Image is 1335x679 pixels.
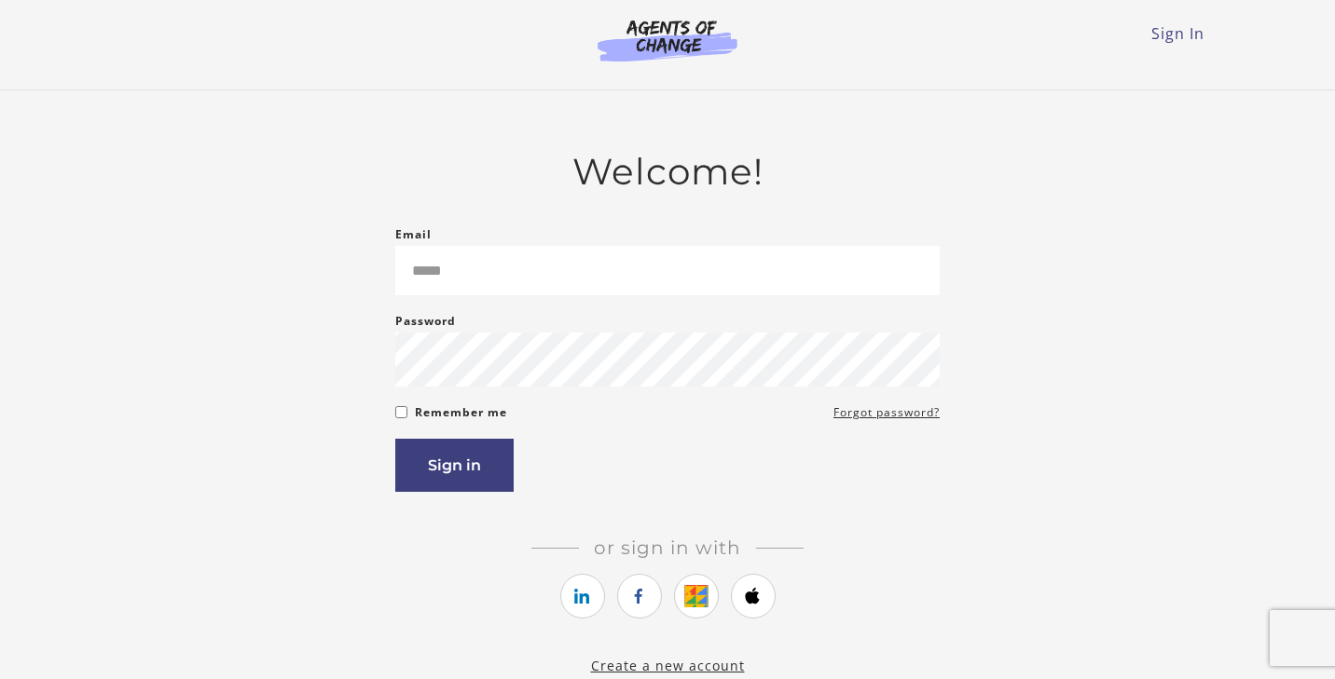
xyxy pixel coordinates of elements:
[617,574,662,618] a: https://courses.thinkific.com/users/auth/facebook?ss%5Breferral%5D=&ss%5Buser_return_to%5D=&ss%5B...
[395,224,432,246] label: Email
[579,536,756,559] span: Or sign in with
[578,19,757,61] img: Agents of Change Logo
[591,657,745,674] a: Create a new account
[395,150,940,194] h2: Welcome!
[395,310,456,333] label: Password
[833,401,940,424] a: Forgot password?
[415,401,507,424] label: Remember me
[731,574,776,618] a: https://courses.thinkific.com/users/auth/apple?ss%5Breferral%5D=&ss%5Buser_return_to%5D=&ss%5Bvis...
[1151,23,1204,44] a: Sign In
[560,574,605,618] a: https://courses.thinkific.com/users/auth/linkedin?ss%5Breferral%5D=&ss%5Buser_return_to%5D=&ss%5B...
[395,439,514,492] button: Sign in
[674,574,719,618] a: https://courses.thinkific.com/users/auth/google?ss%5Breferral%5D=&ss%5Buser_return_to%5D=&ss%5Bvi...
